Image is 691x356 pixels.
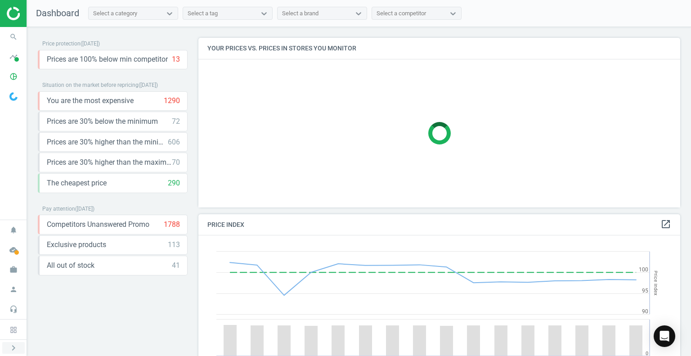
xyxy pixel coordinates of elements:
span: Exclusive products [47,240,106,250]
img: wGWNvw8QSZomAAAAABJRU5ErkJggg== [9,92,18,101]
i: open_in_new [660,219,671,230]
div: 70 [172,158,180,167]
span: Prices are 30% higher than the minimum [47,137,168,147]
i: cloud_done [5,241,22,258]
i: timeline [5,48,22,65]
span: All out of stock [47,261,94,270]
i: search [5,28,22,45]
div: 72 [172,117,180,126]
span: Prices are 30% higher than the maximal [47,158,172,167]
span: The cheapest price [47,178,107,188]
span: Situation on the market before repricing [42,82,139,88]
div: 1788 [164,220,180,230]
span: Dashboard [36,8,79,18]
span: Pay attention [42,206,75,212]
span: Prices are 100% below min competitor [47,54,168,64]
div: 41 [172,261,180,270]
i: notifications [5,221,22,239]
span: Price protection [42,41,81,47]
i: chevron_right [8,342,19,353]
i: person [5,281,22,298]
span: ( [DATE] ) [75,206,94,212]
i: headset_mic [5,301,22,318]
img: ajHJNr6hYgQAAAAASUVORK5CYII= [7,7,71,20]
div: 1290 [164,96,180,106]
button: chevron_right [2,342,25,354]
span: ( [DATE] ) [81,41,100,47]
span: ( [DATE] ) [139,82,158,88]
tspan: Price Index [653,270,659,295]
text: 90 [642,308,648,315]
text: 95 [642,288,648,294]
div: Select a category [93,9,137,18]
h4: Price Index [198,214,680,235]
text: 100 [639,266,648,273]
span: Prices are 30% below the minimum [47,117,158,126]
i: pie_chart_outlined [5,68,22,85]
a: open_in_new [660,219,671,230]
div: 290 [168,178,180,188]
i: work [5,261,22,278]
div: Select a tag [188,9,218,18]
div: Select a brand [282,9,319,18]
div: 113 [168,240,180,250]
div: Open Intercom Messenger [654,325,675,347]
div: 606 [168,137,180,147]
h4: Your prices vs. prices in stores you monitor [198,38,680,59]
div: Select a competitor [377,9,426,18]
span: You are the most expensive [47,96,134,106]
span: Competitors Unanswered Promo [47,220,149,230]
div: 13 [172,54,180,64]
